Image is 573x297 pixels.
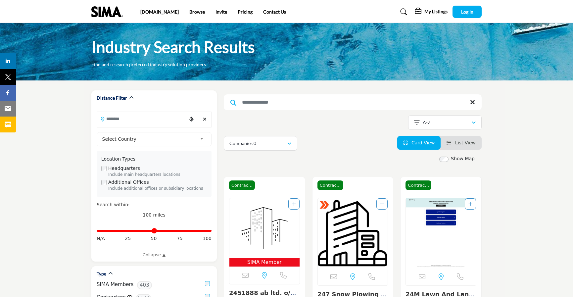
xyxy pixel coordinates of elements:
[189,9,205,15] a: Browse
[151,235,157,242] span: 50
[224,94,482,110] input: Search Keyword
[229,140,256,147] p: Companies 0
[91,61,206,68] p: Find and research preferred industry solution providers
[224,136,297,151] button: Companies 0
[97,112,186,125] input: Search Location
[97,271,106,277] h2: Type
[406,198,476,268] img: 24M Lawn And Landscape Services, LLC
[415,8,448,16] div: My Listings
[91,6,126,17] img: Site Logo
[263,9,286,15] a: Contact Us
[319,200,329,210] img: ASM Certified Badge Icon
[97,95,127,101] h2: Distance Filter
[461,9,473,15] span: Log In
[91,37,255,57] h1: Industry Search Results
[140,9,179,15] a: [DOMAIN_NAME]
[200,112,210,126] div: Clear search location
[406,180,431,190] span: Contractor
[137,281,152,289] span: 403
[406,198,476,268] a: Open Listing in new tab
[101,156,207,163] div: Location Types
[97,281,133,288] label: SIMA Members
[397,136,441,150] li: Card View
[108,186,207,192] div: Include additional offices or subsidiary locations
[292,201,296,207] a: Add To List
[205,281,210,286] input: SIMA Members checkbox
[229,198,300,267] a: Open Listing in new tab
[408,115,482,130] button: A-Z
[229,198,300,258] img: 2451888 ab ltd. o/a Sapphire Property Solutions
[229,289,300,297] h3: 2451888 ab ltd. o/a Sapphire Property Solutions
[441,136,482,150] li: List View
[424,9,448,15] h5: My Listings
[318,198,388,268] a: Open Listing in new tab
[403,140,435,145] a: View Card
[380,201,384,207] a: Add To List
[468,201,472,207] a: Add To List
[108,165,140,172] label: Headquarters
[229,180,255,190] span: Contractor
[451,155,475,162] label: Show Map
[455,140,476,145] span: List View
[97,252,212,258] a: Collapse ▲
[143,212,166,218] span: 100 miles
[97,235,105,242] span: N/A
[186,112,196,126] div: Choose your current location
[411,140,435,145] span: Card View
[394,7,411,17] a: Search
[125,235,131,242] span: 25
[108,172,207,178] div: Include main headquarters locations
[97,201,212,208] div: Search within:
[102,135,198,143] span: Select Country
[215,9,227,15] a: Invite
[231,259,298,266] span: SIMA Member
[447,140,476,145] a: View List
[203,235,212,242] span: 100
[108,179,149,186] label: Additional Offices
[177,235,183,242] span: 75
[317,180,343,190] span: Contractor
[423,119,431,126] p: A-Z
[318,198,388,268] img: 247 Snow Plowing LLC
[238,9,253,15] a: Pricing
[453,6,482,18] button: Log In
